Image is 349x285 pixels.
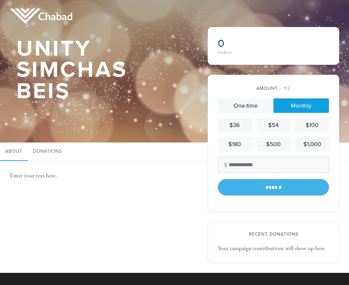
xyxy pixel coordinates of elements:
[295,118,329,132] a: $100
[257,118,291,132] a: $54
[16,38,187,102] h1: Unity Simchas Beis
[259,121,288,130] div: $54
[218,232,329,237] h2: Recent Donations
[295,137,329,151] a: $1,000
[218,118,252,132] a: $36
[284,86,286,91] span: 1
[257,137,291,151] a: $500
[259,140,288,149] div: $500
[10,3,72,24] img: logo_half.png
[280,86,291,91] span: /2
[298,121,326,130] div: $100
[218,50,271,55] div: backers
[28,142,67,161] a: Donations
[218,244,329,253] div: Your campaign contributions will show up here
[273,98,329,113] a: Monthly
[218,98,273,113] a: One-time
[218,137,252,151] a: $180
[298,140,326,149] div: $1,000
[221,140,249,149] div: $180
[218,37,224,50] span: 0
[218,85,329,92] div: Amount
[10,171,198,181] p: Enter your text here.
[221,121,249,130] div: $36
